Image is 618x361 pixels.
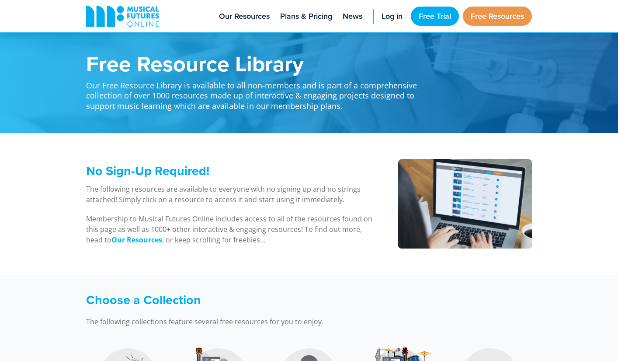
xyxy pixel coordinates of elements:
a: Free Resources [463,7,532,26]
a: Our Resources [111,235,162,245]
span: News [343,11,362,22]
p: Membership to Musical Futures Online includes access to all of the resources found on this page a... [86,214,376,245]
span: Plans & Pricing [280,11,332,22]
p: The following resources are available to everyone with no signing up and no strings attached! Sim... [86,184,376,205]
a: Free Trial [411,7,459,26]
span: Our Resources [219,11,270,22]
h3: Choose a Collection [86,292,427,308]
h1: Free Resource Library [86,53,427,74]
span: Log in [382,11,403,22]
strong: Our Resources [111,235,162,245]
span: No Sign-Up Required! [86,161,209,180]
p: The following collections feature several free resources for you to enjoy. [86,316,427,327]
p: Our Free Resource Library is available to all non-members and is part of a comprehensive collecti... [86,74,427,111]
